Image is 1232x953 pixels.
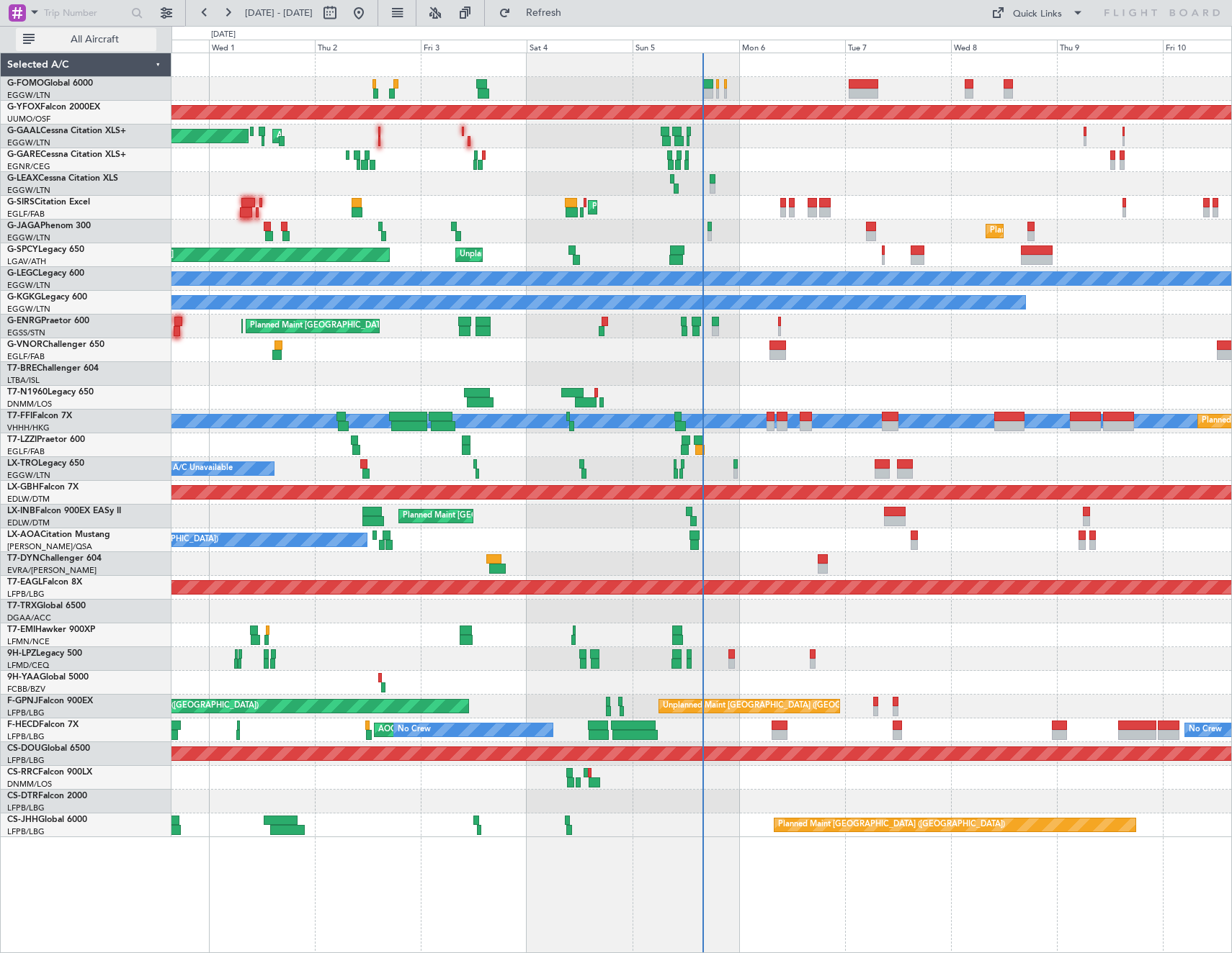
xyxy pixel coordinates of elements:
[7,649,82,658] a: 9H-LPZLegacy 500
[460,244,607,266] div: Unplanned Maint [GEOGRAPHIC_DATA]
[7,470,50,481] a: EGGW/LTN
[7,90,50,101] a: EGGW/LTN
[421,40,527,53] div: Fri 3
[7,530,40,539] span: LX-AOA
[7,554,102,563] a: T7-DYNChallenger 604
[7,222,91,230] a: G-JAGAPhenom 300
[7,79,44,88] span: G-FOMO
[7,602,37,610] span: T7-TRX
[7,625,35,634] span: T7-EMI
[7,530,110,539] a: LX-AOACitation Mustang
[7,697,38,705] span: F-GPNJ
[7,697,93,705] a: F-GPNJFalcon 900EX
[173,458,233,479] div: A/C Unavailable
[1013,7,1062,22] div: Quick Links
[514,8,574,18] span: Refresh
[7,317,89,325] a: G-ENRGPraetor 600
[1189,719,1222,741] div: No Crew
[7,150,40,159] span: G-GARE
[250,315,477,337] div: Planned Maint [GEOGRAPHIC_DATA] ([GEOGRAPHIC_DATA])
[7,269,84,278] a: G-LEGCLegacy 600
[7,507,121,515] a: LX-INBFalcon 900EX EASy II
[7,649,36,658] span: 9H-LPZ
[7,792,38,800] span: CS-DTR
[7,388,48,397] span: T7-N1960
[739,40,845,53] div: Mon 6
[7,174,38,183] span: G-LEAX
[7,256,46,267] a: LGAV/ATH
[7,816,38,824] span: CS-JHH
[7,150,126,159] a: G-GARECessna Citation XLS+
[7,304,50,315] a: EGGW/LTN
[7,755,45,766] a: LFPB/LBG
[245,6,313,19] span: [DATE] - [DATE]
[7,375,40,386] a: LTBA/ISL
[663,695,900,717] div: Unplanned Maint [GEOGRAPHIC_DATA] ([GEOGRAPHIC_DATA])
[7,744,41,753] span: CS-DOU
[7,673,89,682] a: 9H-YAAGlobal 5000
[7,245,38,254] span: G-SPCY
[209,40,315,53] div: Wed 1
[7,435,37,444] span: T7-LZZI
[7,317,41,325] span: G-ENRG
[7,399,52,410] a: DNMM/LOS
[7,507,35,515] span: LX-INB
[7,137,50,148] a: EGGW/LTN
[7,708,45,718] a: LFPB/LBG
[211,29,236,41] div: [DATE]
[378,719,530,741] div: AOG Maint Paris ([GEOGRAPHIC_DATA])
[7,589,45,600] a: LFPB/LBG
[7,364,37,373] span: T7-BRE
[7,803,45,813] a: LFPB/LBG
[7,721,39,729] span: F-HECD
[7,826,45,837] a: LFPB/LBG
[7,423,50,433] a: VHHH/HKG
[7,209,45,220] a: EGLF/FAB
[592,197,819,218] div: Planned Maint [GEOGRAPHIC_DATA] ([GEOGRAPHIC_DATA])
[7,245,84,254] a: G-SPCYLegacy 650
[633,40,738,53] div: Sun 5
[7,198,35,207] span: G-SIRS
[7,518,50,528] a: EDLW/DTM
[7,364,99,373] a: T7-BREChallenger 604
[7,792,87,800] a: CS-DTRFalcon 2000
[7,103,40,112] span: G-YFOX
[7,269,38,278] span: G-LEGC
[7,660,49,671] a: LFMD/CEQ
[7,459,38,468] span: LX-TRO
[7,351,45,362] a: EGLF/FAB
[990,220,1217,242] div: Planned Maint [GEOGRAPHIC_DATA] ([GEOGRAPHIC_DATA])
[7,198,90,207] a: G-SIRSCitation Excel
[37,35,152,45] span: All Aircraft
[7,459,84,468] a: LX-TROLegacy 650
[7,673,40,682] span: 9H-YAA
[7,127,40,135] span: G-GAAL
[7,185,50,196] a: EGGW/LTN
[778,814,1005,836] div: Planned Maint [GEOGRAPHIC_DATA] ([GEOGRAPHIC_DATA])
[7,744,90,753] a: CS-DOUGlobal 6500
[7,554,40,563] span: T7-DYN
[7,340,104,349] a: G-VNORChallenger 650
[7,412,72,420] a: T7-FFIFalcon 7X
[7,293,41,302] span: G-KGKG
[7,768,92,777] a: CS-RRCFalcon 900LX
[7,731,45,742] a: LFPB/LBG
[7,565,97,576] a: EVRA/[PERSON_NAME]
[845,40,951,53] div: Tue 7
[7,412,32,420] span: T7-FFI
[7,293,87,302] a: G-KGKGLegacy 600
[951,40,1057,53] div: Wed 8
[984,1,1091,24] button: Quick Links
[7,232,50,243] a: EGGW/LTN
[7,127,126,135] a: G-GAALCessna Citation XLS+
[7,816,87,824] a: CS-JHHGlobal 6000
[7,578,82,587] a: T7-EAGLFalcon 8X
[7,768,38,777] span: CS-RRC
[398,719,431,741] div: No Crew
[7,602,86,610] a: T7-TRXGlobal 6500
[492,1,579,24] button: Refresh
[7,779,52,790] a: DNMM/LOS
[7,340,43,349] span: G-VNOR
[277,125,360,147] div: AOG Maint Dusseldorf
[7,721,79,729] a: F-HECDFalcon 7X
